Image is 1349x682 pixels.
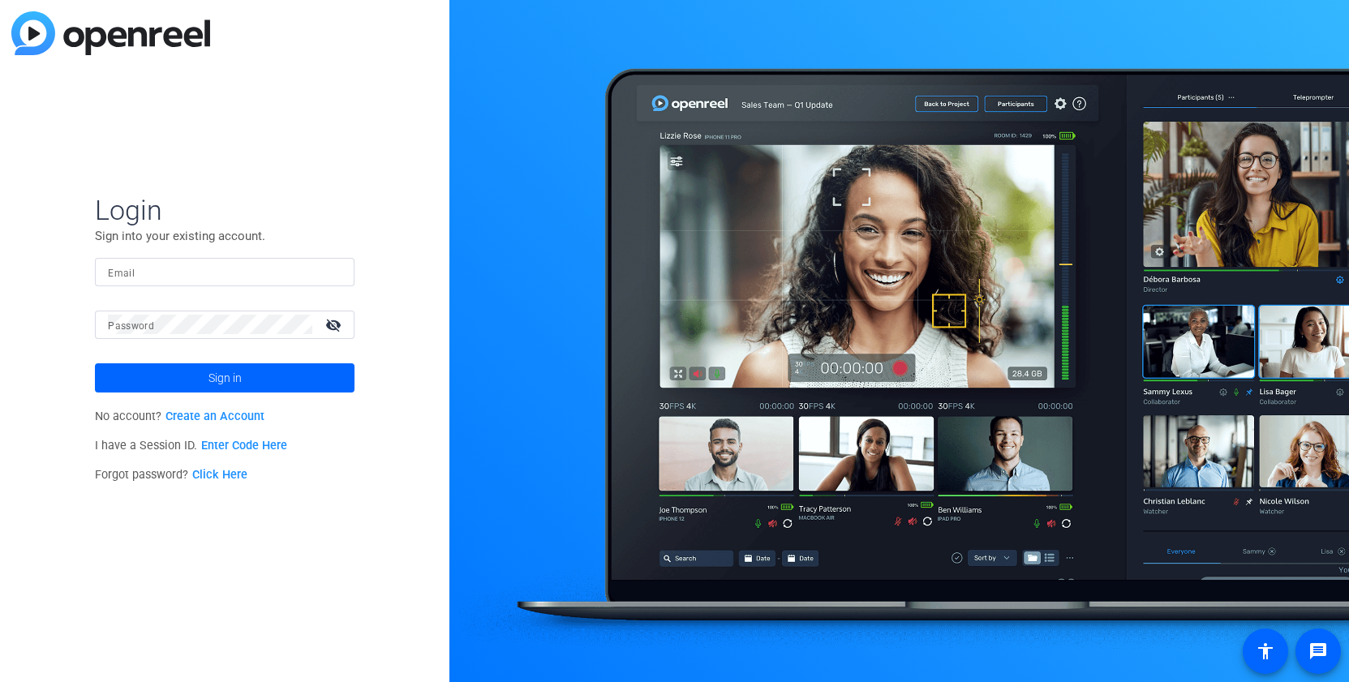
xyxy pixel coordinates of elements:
[11,11,210,55] img: blue-gradient.svg
[316,313,354,337] mat-icon: visibility_off
[95,439,287,453] span: I have a Session ID.
[108,320,154,332] mat-label: Password
[201,439,287,453] a: Enter Code Here
[108,262,342,281] input: Enter Email Address
[95,410,264,423] span: No account?
[95,363,354,392] button: Sign in
[192,468,247,482] a: Click Here
[108,268,135,279] mat-label: Email
[95,468,247,482] span: Forgot password?
[95,193,354,227] span: Login
[95,227,354,245] p: Sign into your existing account.
[165,410,264,423] a: Create an Account
[208,358,242,398] span: Sign in
[1256,641,1275,661] mat-icon: accessibility
[1308,641,1328,661] mat-icon: message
